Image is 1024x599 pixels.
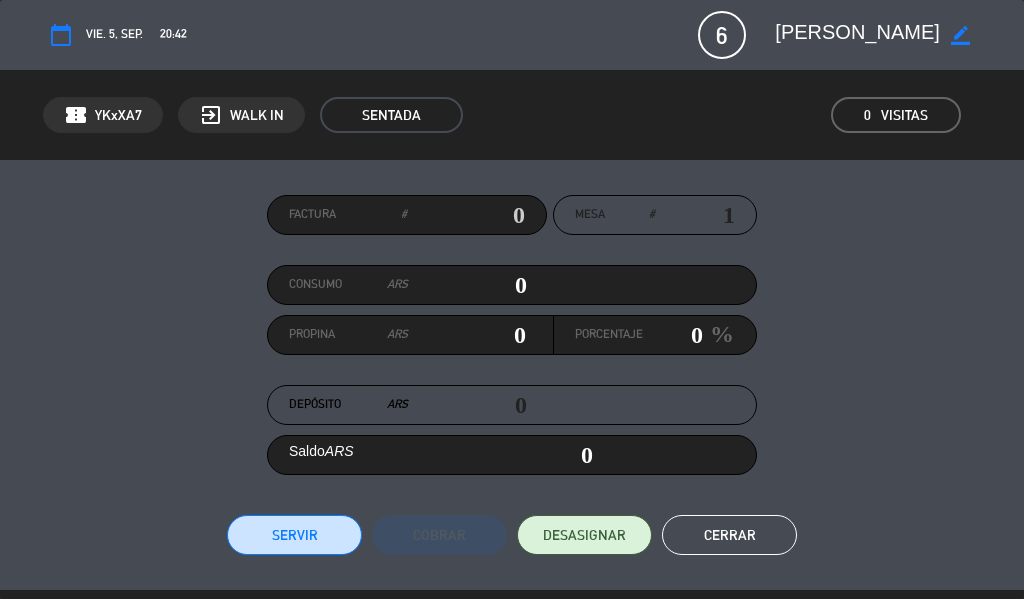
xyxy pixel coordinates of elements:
span: 6 [698,11,746,59]
span: 0 [864,104,871,127]
em: ARS [387,325,408,345]
button: Servir [227,515,362,555]
span: 20:42 [160,25,187,45]
input: 0 [407,200,525,230]
em: % [703,315,734,354]
button: Cerrar [662,515,797,555]
button: DESASIGNAR [517,515,652,555]
input: number [655,200,735,230]
span: WALK IN [230,104,284,127]
label: Porcentaje [575,325,643,345]
button: Cobrar [372,515,507,555]
em: # [649,205,655,225]
i: exit_to_app [199,103,223,127]
span: YKxXA7 [95,104,142,127]
em: Visitas [881,104,928,127]
span: DESASIGNAR [543,525,626,546]
i: border_color [951,26,970,45]
span: SENTADA [320,97,463,133]
input: 0 [408,270,527,300]
input: 0 [643,320,703,350]
label: Consumo [289,275,408,295]
label: Depósito [289,395,408,415]
button: calendar_today [43,17,79,53]
span: vie. 5, sep. [86,25,143,45]
label: Saldo [289,440,354,463]
input: 0 [408,320,527,350]
em: # [401,205,407,225]
em: ARS [387,395,408,415]
span: confirmation_number [64,103,88,127]
span: Mesa [575,205,605,225]
label: Factura [289,205,407,225]
em: ARS [387,275,408,295]
em: ARS [325,443,354,459]
i: calendar_today [49,23,73,47]
label: Propina [289,325,408,345]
